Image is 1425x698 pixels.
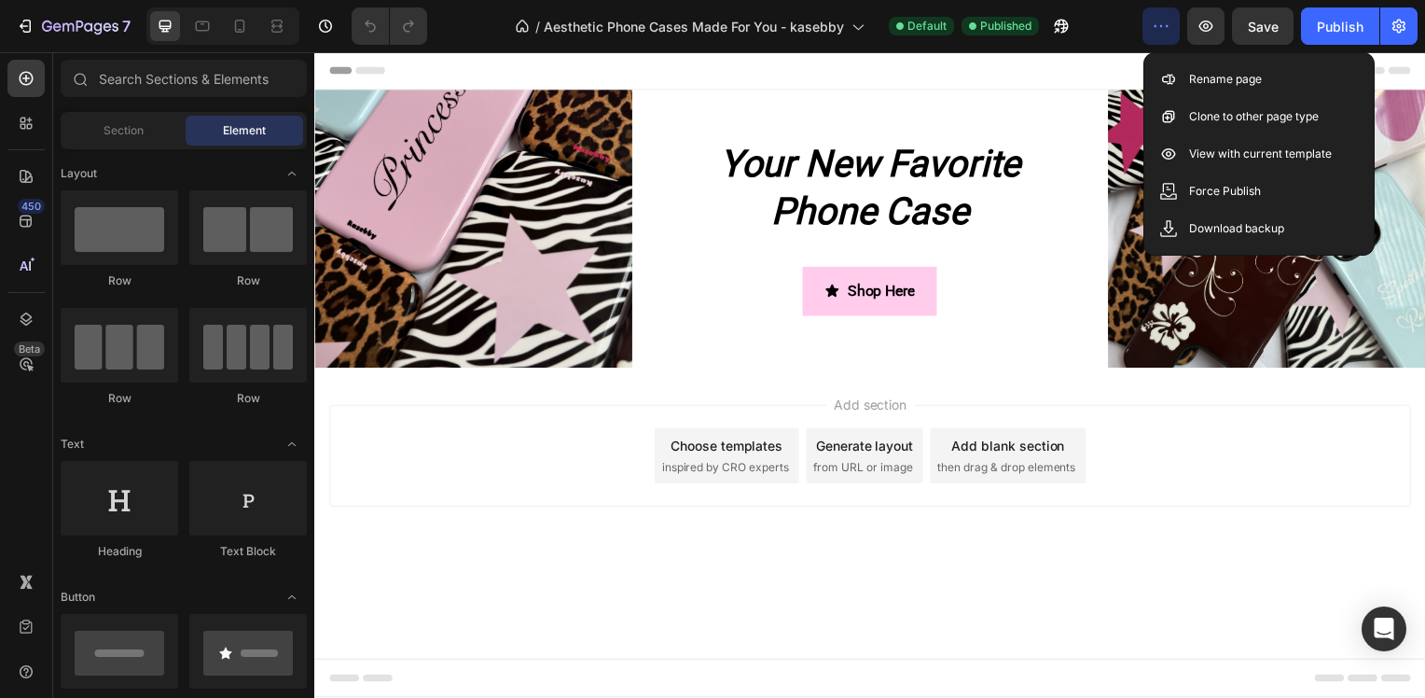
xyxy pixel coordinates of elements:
[642,387,755,407] div: Add blank section
[1362,607,1406,651] div: Open Intercom Messenger
[980,18,1031,35] span: Published
[61,436,84,453] span: Text
[535,17,540,36] span: /
[189,390,307,407] div: Row
[61,390,178,407] div: Row
[14,342,45,356] div: Beta
[1189,107,1319,126] p: Clone to other page type
[907,18,947,35] span: Default
[1232,7,1294,45] button: Save
[799,38,1119,318] img: Aesthetic phone cases scattered
[1189,219,1284,238] p: Download backup
[122,15,131,37] p: 7
[1189,70,1262,89] p: Rename page
[1301,7,1379,45] button: Publish
[1189,145,1332,163] p: View with current template
[505,387,603,407] div: Generate layout
[314,52,1425,698] iframe: Design area
[18,199,45,214] div: 450
[544,17,844,36] span: Aesthetic Phone Cases Made For You - kasebby
[1189,182,1261,201] p: Force Publish
[223,122,266,139] span: Element
[491,216,627,266] a: Shop Here
[189,272,307,289] div: Row
[7,7,139,45] button: 7
[277,429,307,459] span: Toggle open
[359,387,472,407] div: Choose templates
[1248,19,1279,35] span: Save
[104,122,144,139] span: Section
[61,60,307,97] input: Search Sections & Elements
[516,345,604,365] span: Add section
[350,411,477,427] span: inspired by CRO experts
[536,228,604,255] p: Shop Here
[61,543,178,560] div: Heading
[352,7,427,45] div: Undo/Redo
[628,411,767,427] span: then drag & drop elements
[277,159,307,188] span: Toggle open
[61,165,97,182] span: Layout
[277,582,307,612] span: Toggle open
[61,589,95,606] span: Button
[189,543,307,560] div: Text Block
[1317,17,1363,36] div: Publish
[61,272,178,289] div: Row
[503,411,602,427] span: from URL or image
